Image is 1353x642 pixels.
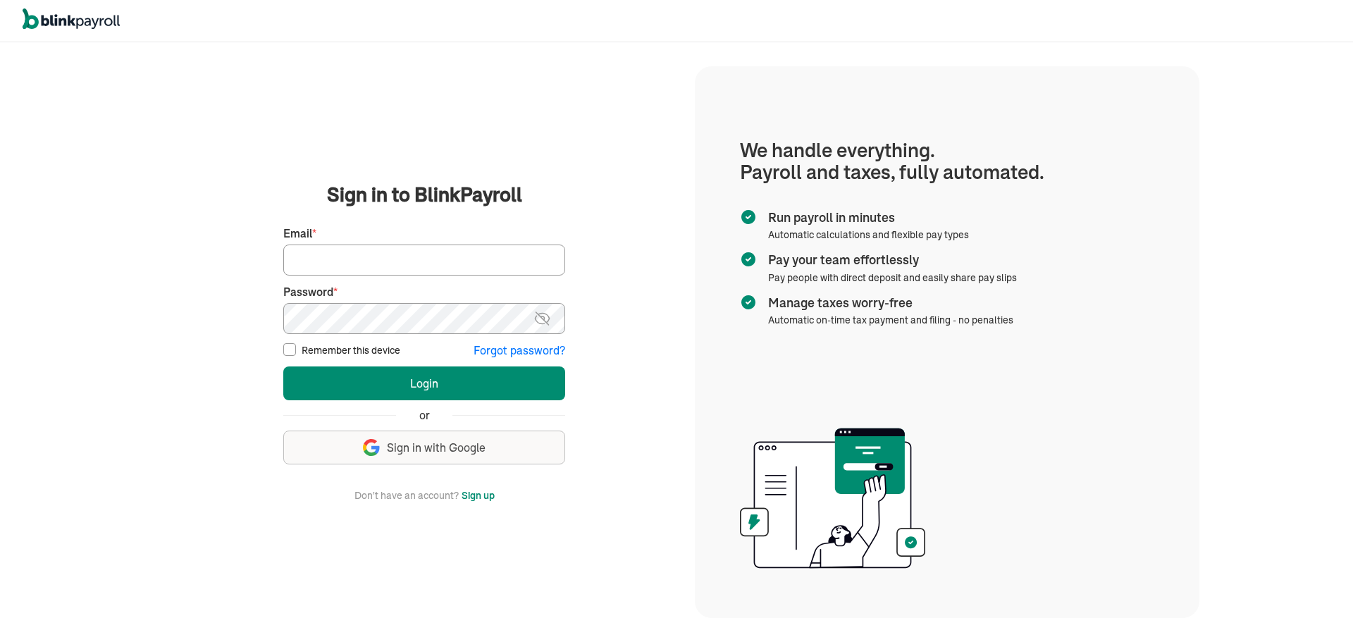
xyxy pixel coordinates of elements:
img: illustration [740,424,925,573]
button: Sign in with Google [283,431,565,464]
img: logo [23,8,120,30]
img: checkmark [740,209,757,226]
img: checkmark [740,251,757,268]
span: Don't have an account? [354,487,459,504]
img: checkmark [740,294,757,311]
span: or [419,407,430,424]
span: Pay people with direct deposit and easily share pay slips [768,271,1017,284]
label: Remember this device [302,343,400,357]
button: Forgot password? [474,342,565,359]
span: Manage taxes worry-free [768,294,1008,312]
button: Login [283,366,565,400]
span: Sign in to BlinkPayroll [327,180,522,209]
img: eye [533,310,551,327]
h1: We handle everything. Payroll and taxes, fully automated. [740,140,1154,183]
button: Sign up [462,487,495,504]
span: Run payroll in minutes [768,209,963,227]
span: Sign in with Google [387,440,486,456]
img: google [363,439,380,456]
label: Email [283,226,565,242]
span: Automatic calculations and flexible pay types [768,228,969,241]
label: Password [283,284,565,300]
input: Your email address [283,245,565,276]
span: Pay your team effortlessly [768,251,1011,269]
span: Automatic on-time tax payment and filing - no penalties [768,314,1013,326]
